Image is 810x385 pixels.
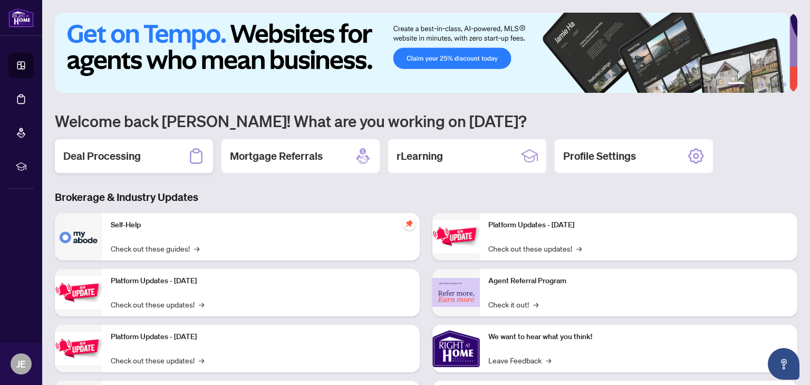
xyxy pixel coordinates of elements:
a: Check out these updates!→ [111,299,204,310]
a: Check out these updates!→ [111,354,204,366]
span: → [194,243,199,254]
img: Platform Updates - September 16, 2025 [55,276,102,309]
a: Check it out!→ [488,299,538,310]
span: → [533,299,538,310]
h2: Mortgage Referrals [230,149,323,163]
img: We want to hear what you think! [432,325,480,372]
img: logo [8,8,34,27]
span: pushpin [403,217,416,230]
h1: Welcome back [PERSON_NAME]! What are you working on [DATE]? [55,111,797,131]
a: Check out these updates!→ [488,243,582,254]
h3: Brokerage & Industry Updates [55,190,797,205]
img: Slide 0 [55,13,789,93]
span: → [546,354,551,366]
button: 2 [749,82,753,86]
img: Platform Updates - June 23, 2025 [432,220,480,253]
a: Check out these guides!→ [111,243,199,254]
button: 1 [728,82,745,86]
button: 3 [757,82,761,86]
a: Leave Feedback→ [488,354,551,366]
p: Platform Updates - [DATE] [111,331,411,343]
p: Platform Updates - [DATE] [488,219,789,231]
p: Agent Referral Program [488,275,789,287]
h2: Deal Processing [63,149,141,163]
span: → [199,354,204,366]
p: Platform Updates - [DATE] [111,275,411,287]
button: 6 [783,82,787,86]
button: 4 [766,82,770,86]
h2: rLearning [397,149,443,163]
span: → [199,299,204,310]
span: JE [16,357,26,371]
img: Self-Help [55,213,102,261]
img: Agent Referral Program [432,278,480,307]
button: Open asap [768,348,799,380]
p: We want to hear what you think! [488,331,789,343]
button: 5 [774,82,778,86]
img: Platform Updates - July 21, 2025 [55,332,102,365]
p: Self-Help [111,219,411,231]
span: → [576,243,582,254]
h2: Profile Settings [563,149,636,163]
